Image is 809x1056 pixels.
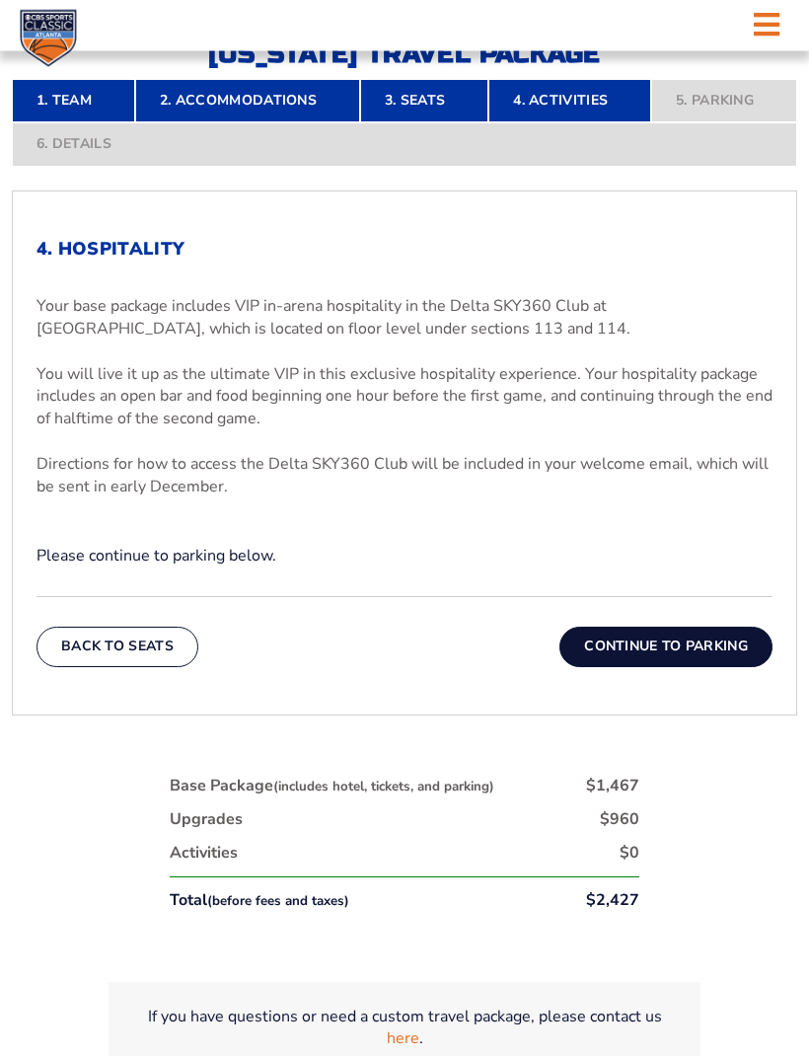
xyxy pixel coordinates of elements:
h2: [US_STATE] Travel Package [187,42,622,68]
small: (includes hotel, tickets, and parking) [273,779,494,796]
div: Activities [170,843,238,865]
div: Upgrades [170,809,243,831]
p: Directions for how to access the Delta SKY360 Club will be included in your welcome email, which ... [37,454,772,498]
a: 2. Accommodations [135,80,360,123]
div: $1,467 [586,776,639,797]
p: You will live it up as the ultimate VIP in this exclusive hospitality experience. Your hospitalit... [37,364,772,430]
div: $960 [600,809,639,831]
div: $0 [620,843,639,865]
a: here [387,1028,419,1050]
div: $2,427 [586,890,639,912]
h2: 4. Hospitality [37,240,772,262]
div: Total [170,890,349,912]
small: (before fees and taxes) [207,893,349,911]
p: Your base package includes VIP in-arena hospitality in the Delta SKY360 Club at [GEOGRAPHIC_DATA]... [37,296,772,340]
button: Continue To Parking [559,628,772,667]
a: 1. Team [12,80,135,123]
button: Back To Seats [37,628,198,667]
div: Base Package [170,776,494,797]
p: If you have questions or need a custom travel package, please contact us . [132,1007,677,1051]
a: 3. Seats [360,80,488,123]
img: CBS Sports Classic [20,10,77,67]
p: Please continue to parking below. [37,546,772,567]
